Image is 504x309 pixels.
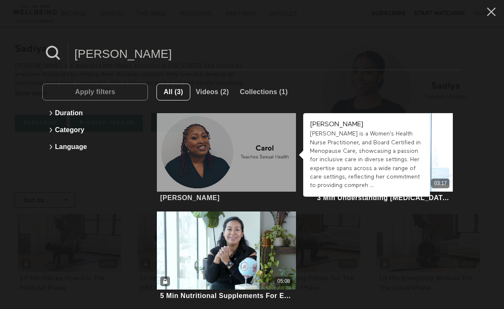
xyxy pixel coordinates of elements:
a: Carol[PERSON_NAME] [157,113,296,203]
button: All (3) [156,84,190,100]
input: Search [68,42,462,65]
button: Duration [47,105,144,122]
span: Collections (1) [240,88,288,95]
a: 5 Min Nutritional Supplements For Eye Health05:085 Min Nutritional Supplements For Eye Health [157,211,296,301]
div: [PERSON_NAME] is a Women's Health Nurse Practitioner, and Board Certified in Menopause Care, show... [310,130,423,190]
div: 03:17 [434,180,447,187]
button: Videos (2) [190,84,234,100]
div: 05:08 [277,278,290,285]
strong: [PERSON_NAME] [310,121,363,128]
button: Category [47,122,144,138]
span: All (3) [164,88,183,95]
button: Language [47,138,144,155]
button: Collections (1) [234,84,293,100]
div: [PERSON_NAME] [160,194,220,202]
span: Videos (2) [196,88,229,95]
div: 5 Min Nutritional Supplements For Eye Health [160,292,293,300]
div: 3 Min Understanding [MEDICAL_DATA] Triggers & How To Avoid Them [317,194,449,202]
